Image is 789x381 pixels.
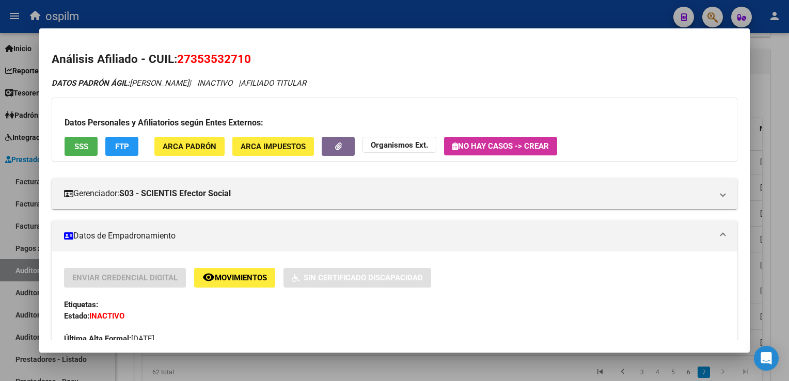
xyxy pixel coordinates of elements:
mat-panel-title: Datos de Empadronamiento [64,230,712,242]
h2: Análisis Afiliado - CUIL: [52,51,737,68]
span: No hay casos -> Crear [452,141,549,151]
strong: INACTIVO [89,311,124,321]
span: ARCA Padrón [163,142,216,151]
strong: Estado: [64,311,89,321]
span: [PERSON_NAME] [52,78,189,88]
div: Open Intercom Messenger [754,346,779,371]
i: | INACTIVO | [52,78,306,88]
button: ARCA Impuestos [232,137,314,156]
button: SSS [65,137,98,156]
span: [DATE] [64,334,154,343]
button: FTP [105,137,138,156]
span: Enviar Credencial Digital [72,274,178,283]
mat-expansion-panel-header: Gerenciador:S03 - SCIENTIS Efector Social [52,178,737,209]
button: Movimientos [194,268,275,287]
span: 27353532710 [177,52,251,66]
span: SSS [74,142,88,151]
strong: DATOS PADRÓN ÁGIL: [52,78,130,88]
span: FTP [115,142,129,151]
h3: Datos Personales y Afiliatorios según Entes Externos: [65,117,724,129]
span: ARCA Impuestos [241,142,306,151]
strong: Etiquetas: [64,300,98,309]
mat-expansion-panel-header: Datos de Empadronamiento [52,220,737,251]
button: ARCA Padrón [154,137,225,156]
mat-icon: remove_red_eye [202,271,215,283]
span: Sin Certificado Discapacidad [304,274,423,283]
strong: Última Alta Formal: [64,334,131,343]
strong: Organismos Ext. [371,140,428,150]
button: Organismos Ext. [362,137,436,153]
button: Enviar Credencial Digital [64,268,186,287]
span: Movimientos [215,274,267,283]
button: Sin Certificado Discapacidad [283,268,431,287]
button: No hay casos -> Crear [444,137,557,155]
mat-panel-title: Gerenciador: [64,187,712,200]
strong: S03 - SCIENTIS Efector Social [119,187,231,200]
span: AFILIADO TITULAR [241,78,306,88]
